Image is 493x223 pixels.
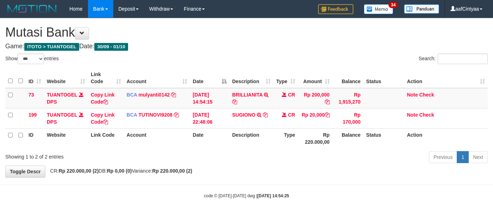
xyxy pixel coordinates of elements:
[404,4,439,14] img: panduan.png
[325,99,330,105] a: Copy Rp 200,000 to clipboard
[364,68,404,88] th: Status
[44,108,88,128] td: DPS
[44,68,88,88] th: Website: activate to sort column ascending
[229,128,273,148] th: Description
[44,128,88,148] th: Website
[419,112,434,118] a: Check
[190,68,229,88] th: Date: activate to sort column descending
[5,4,59,14] img: MOTION_logo.png
[5,54,59,64] label: Show entries
[419,92,434,98] a: Check
[44,88,88,109] td: DPS
[171,92,176,98] a: Copy mulyanti0142 to clipboard
[88,68,124,88] th: Link Code: activate to sort column ascending
[298,108,333,128] td: Rp 20,000
[5,166,45,178] a: Toggle Descr
[468,151,488,163] a: Next
[139,112,172,118] a: TUTINOVI9208
[263,112,268,118] a: Copy SUGIONO to clipboard
[24,43,79,51] span: ITOTO > TUANTOGEL
[127,92,137,98] span: BCA
[288,92,295,98] span: CR
[364,128,404,148] th: Status
[152,168,192,174] strong: Rp 220.000,00 (2)
[364,4,393,14] img: Button%20Memo.svg
[232,99,237,105] a: Copy BRILLIANITA to clipboard
[107,168,132,174] strong: Rp 0,00 (0)
[232,92,263,98] a: BRILLIANITA
[388,2,398,8] span: 34
[94,43,128,51] span: 30/09 - 01/10
[407,92,418,98] a: Note
[29,92,34,98] span: 73
[174,112,179,118] a: Copy TUTINOVI9208 to clipboard
[18,54,44,64] select: Showentries
[333,108,364,128] td: Rp 170,000
[124,128,190,148] th: Account
[26,128,44,148] th: ID
[5,43,488,50] h4: Game: Date:
[232,112,255,118] a: SUGIONO
[419,54,488,64] label: Search:
[333,68,364,88] th: Balance
[190,128,229,148] th: Date
[127,112,137,118] span: BCA
[190,88,229,109] td: [DATE] 14:54:15
[298,128,333,148] th: Rp 220.000,00
[404,68,488,88] th: Action: activate to sort column ascending
[333,88,364,109] td: Rp 1,915,270
[26,68,44,88] th: ID: activate to sort column ascending
[273,68,298,88] th: Type: activate to sort column ascending
[47,112,77,118] a: TUANTOGEL
[298,68,333,88] th: Amount: activate to sort column ascending
[407,112,418,118] a: Note
[91,92,115,105] a: Copy Link Code
[404,128,488,148] th: Action
[139,92,170,98] a: mulyanti0142
[47,92,77,98] a: TUANTOGEL
[333,128,364,148] th: Balance
[457,151,469,163] a: 1
[429,151,457,163] a: Previous
[5,25,488,39] h1: Mutasi Bank
[204,193,289,198] small: code © [DATE]-[DATE] dwg |
[438,54,488,64] input: Search:
[288,112,295,118] span: CR
[59,168,99,174] strong: Rp 220.000,00 (2)
[29,112,37,118] span: 199
[318,4,353,14] img: Feedback.jpg
[5,150,200,160] div: Showing 1 to 2 of 2 entries
[325,112,330,118] a: Copy Rp 20,000 to clipboard
[298,88,333,109] td: Rp 200,000
[229,68,273,88] th: Description: activate to sort column ascending
[273,128,298,148] th: Type
[124,68,190,88] th: Account: activate to sort column ascending
[190,108,229,128] td: [DATE] 22:48:06
[91,112,115,125] a: Copy Link Code
[88,128,124,148] th: Link Code
[257,193,289,198] strong: [DATE] 14:54:25
[47,168,192,174] span: CR: DB: Variance:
